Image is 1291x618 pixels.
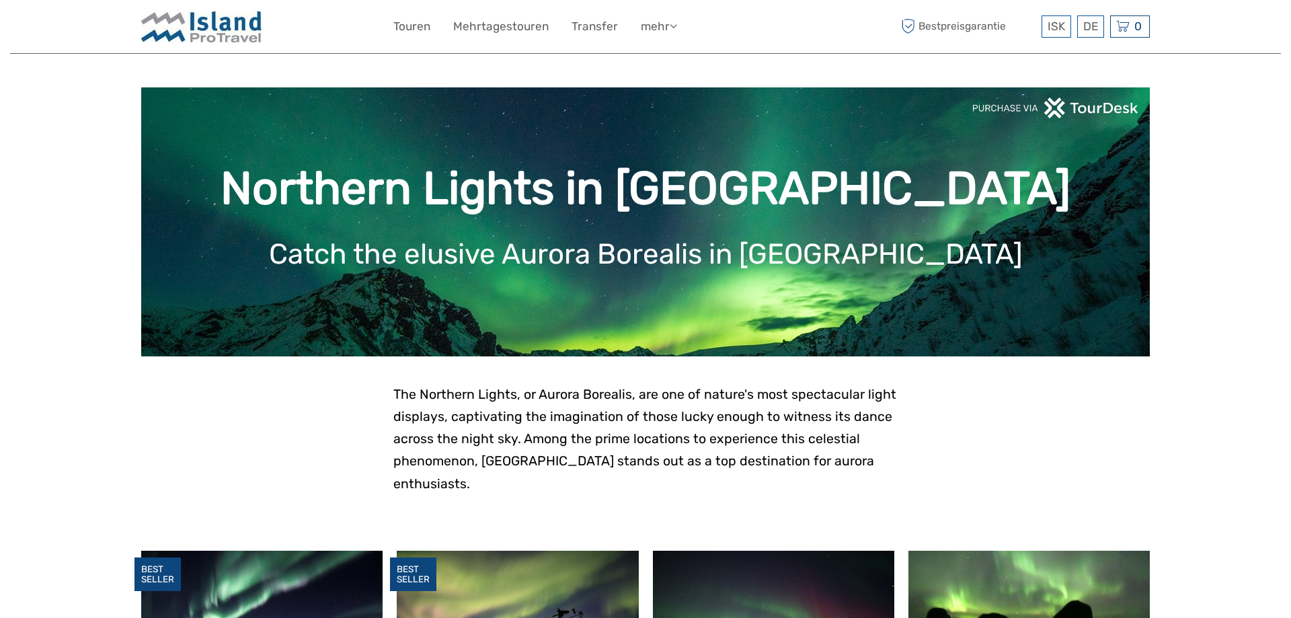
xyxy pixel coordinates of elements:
[134,557,181,591] div: BEST SELLER
[898,15,1038,38] span: Bestpreisgarantie
[393,387,896,492] span: The Northern Lights, or Aurora Borealis, are one of nature's most spectacular light displays, cap...
[453,17,549,36] a: Mehrtagestouren
[393,17,430,36] a: Touren
[641,17,677,36] a: mehr
[390,557,436,591] div: BEST SELLER
[572,17,618,36] a: Transfer
[161,161,1130,216] h1: Northern Lights in [GEOGRAPHIC_DATA]
[1048,20,1065,33] span: ISK
[141,10,262,43] img: Iceland ProTravel
[1077,15,1104,38] div: DE
[1132,20,1144,33] span: 0
[161,237,1130,271] h1: Catch the elusive Aurora Borealis in [GEOGRAPHIC_DATA]
[972,98,1140,118] img: PurchaseViaTourDeskwhite.png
